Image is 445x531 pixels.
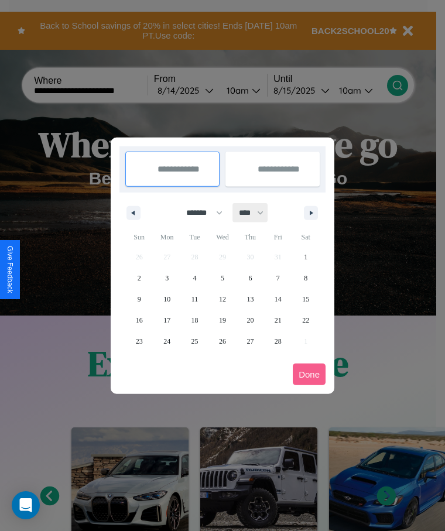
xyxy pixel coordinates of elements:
span: 4 [193,268,197,289]
button: 10 [153,289,180,310]
span: 17 [163,310,170,331]
button: 25 [181,331,208,352]
button: 5 [208,268,236,289]
span: 20 [247,310,254,331]
span: 15 [302,289,309,310]
span: 23 [136,331,143,352]
span: 12 [219,289,226,310]
span: Sun [125,228,153,246]
button: 4 [181,268,208,289]
button: 9 [125,289,153,310]
span: 9 [138,289,141,310]
span: Fri [264,228,292,246]
div: Open Intercom Messenger [12,491,40,519]
span: 28 [275,331,282,352]
button: 17 [153,310,180,331]
span: 26 [219,331,226,352]
span: 3 [165,268,169,289]
button: 7 [264,268,292,289]
span: 16 [136,310,143,331]
span: 18 [191,310,198,331]
span: Wed [208,228,236,246]
button: 3 [153,268,180,289]
button: 6 [237,268,264,289]
button: 28 [264,331,292,352]
button: 19 [208,310,236,331]
button: 27 [237,331,264,352]
button: 22 [292,310,320,331]
button: 16 [125,310,153,331]
span: 6 [248,268,252,289]
button: 1 [292,246,320,268]
span: 7 [276,268,280,289]
button: 24 [153,331,180,352]
button: 26 [208,331,236,352]
button: 13 [237,289,264,310]
span: 1 [304,246,307,268]
span: 8 [304,268,307,289]
span: 22 [302,310,309,331]
button: 8 [292,268,320,289]
button: Done [293,364,326,385]
span: 13 [247,289,254,310]
span: 2 [138,268,141,289]
span: 11 [191,289,198,310]
button: 12 [208,289,236,310]
button: 23 [125,331,153,352]
span: Thu [237,228,264,246]
span: 5 [221,268,224,289]
button: 18 [181,310,208,331]
span: 24 [163,331,170,352]
span: Sat [292,228,320,246]
span: 14 [275,289,282,310]
div: Give Feedback [6,246,14,293]
span: 10 [163,289,170,310]
button: 11 [181,289,208,310]
button: 14 [264,289,292,310]
span: 21 [275,310,282,331]
span: 25 [191,331,198,352]
span: Mon [153,228,180,246]
button: 15 [292,289,320,310]
button: 21 [264,310,292,331]
span: 27 [247,331,254,352]
span: Tue [181,228,208,246]
button: 2 [125,268,153,289]
span: 19 [219,310,226,331]
button: 20 [237,310,264,331]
